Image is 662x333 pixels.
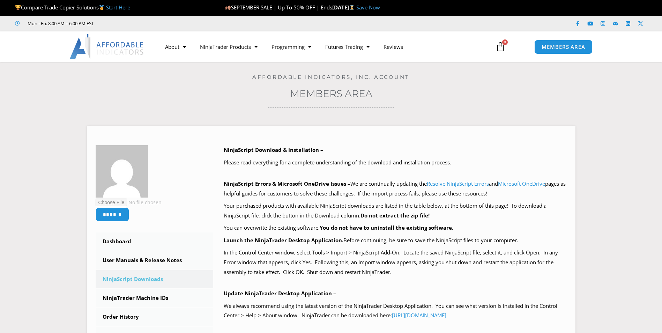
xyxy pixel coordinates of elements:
iframe: Customer reviews powered by Trustpilot [104,20,208,27]
span: Mon - Fri: 8:00 AM – 6:00 PM EST [26,19,94,28]
strong: [DATE] [332,4,356,11]
a: User Manuals & Release Notes [96,251,214,269]
b: Launch the NinjaTrader Desktop Application. [224,237,343,244]
a: About [158,39,193,55]
b: NinjaScript Errors & Microsoft OneDrive Issues – [224,180,350,187]
span: MEMBERS AREA [542,44,585,50]
p: Please read everything for a complete understanding of the download and installation process. [224,158,567,168]
b: NinjaScript Download & Installation – [224,146,323,153]
a: NinjaTrader Machine IDs [96,289,214,307]
img: 🏆 [15,5,21,10]
a: Order History [96,308,214,326]
a: 0 [485,37,516,57]
a: Resolve NinjaScript Errors [427,180,489,187]
a: MEMBERS AREA [534,40,593,54]
img: 🥇 [99,5,104,10]
a: Reviews [377,39,410,55]
a: Save Now [356,4,380,11]
a: [URL][DOMAIN_NAME] [392,312,446,319]
a: Affordable Indicators, Inc. Account [252,74,410,80]
p: Your purchased products with available NinjaScript downloads are listed in the table below, at th... [224,201,567,221]
a: Start Here [106,4,130,11]
a: NinjaScript Downloads [96,270,214,288]
b: Update NinjaTrader Desktop Application – [224,290,336,297]
b: Do not extract the zip file! [360,212,430,219]
a: Dashboard [96,232,214,251]
p: We always recommend using the latest version of the NinjaTrader Desktop Application. You can see ... [224,301,567,321]
a: NinjaTrader Products [193,39,265,55]
a: Programming [265,39,318,55]
a: Futures Trading [318,39,377,55]
p: We are continually updating the and pages as helpful guides for customers to solve these challeng... [224,179,567,199]
p: Before continuing, be sure to save the NinjaScript files to your computer. [224,236,567,245]
img: 🍂 [225,5,231,10]
nav: Menu [158,39,488,55]
img: LogoAI | Affordable Indicators – NinjaTrader [69,34,144,59]
a: Microsoft OneDrive [498,180,545,187]
b: You do not have to uninstall the existing software. [320,224,453,231]
img: df82bb48c45fa03d88e692bbad9fc5263e533de284451c7a12e2ccf7ec8e9f7c [96,145,148,198]
a: Members Area [290,88,372,99]
img: ⌛ [349,5,355,10]
p: In the Control Center window, select Tools > Import > NinjaScript Add-On. Locate the saved NinjaS... [224,248,567,277]
p: You can overwrite the existing software. [224,223,567,233]
span: 0 [502,39,508,45]
span: SEPTEMBER SALE | Up To 50% OFF | Ends [225,4,332,11]
span: Compare Trade Copier Solutions [15,4,130,11]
